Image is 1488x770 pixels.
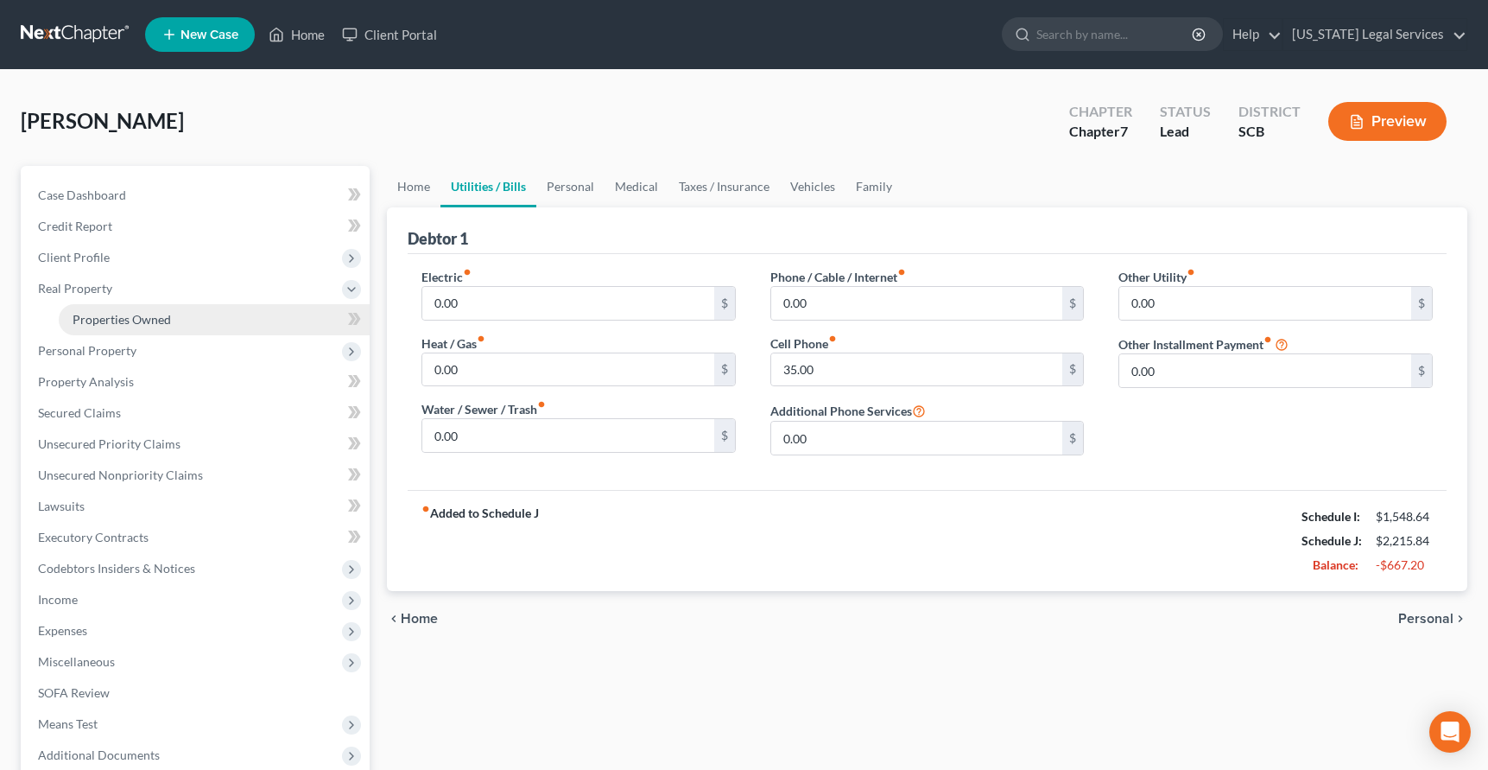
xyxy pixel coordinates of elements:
[38,468,203,482] span: Unsecured Nonpriority Claims
[38,499,85,513] span: Lawsuits
[477,334,485,343] i: fiber_manual_record
[1160,122,1211,142] div: Lead
[24,491,370,522] a: Lawsuits
[1313,557,1358,572] strong: Balance:
[38,281,112,296] span: Real Property
[1376,532,1433,550] div: $2,215.84
[1283,19,1466,50] a: [US_STATE] Legal Services
[440,166,536,207] a: Utilities / Bills
[1036,18,1194,50] input: Search by name...
[770,268,906,286] label: Phone / Cable / Internet
[24,180,370,211] a: Case Dashboard
[1062,422,1083,455] div: $
[1376,557,1433,574] div: -$667.20
[24,678,370,709] a: SOFA Review
[387,612,438,626] button: chevron_left Home
[1069,102,1132,122] div: Chapter
[1187,268,1195,277] i: fiber_manual_record
[1224,19,1282,50] a: Help
[1069,122,1132,142] div: Chapter
[1411,287,1432,320] div: $
[1238,102,1301,122] div: District
[38,250,110,264] span: Client Profile
[770,334,837,353] label: Cell Phone
[828,334,837,343] i: fiber_manual_record
[24,398,370,429] a: Secured Claims
[24,211,370,242] a: Credit Report
[1118,268,1195,286] label: Other Utility
[38,716,98,731] span: Means Test
[1376,508,1433,525] div: $1,548.64
[1411,354,1432,387] div: $
[38,592,78,607] span: Income
[421,505,430,513] i: fiber_manual_record
[401,612,438,626] span: Home
[59,304,370,335] a: Properties Owned
[38,219,112,233] span: Credit Report
[537,400,546,409] i: fiber_manual_record
[24,522,370,553] a: Executory Contracts
[1398,612,1467,626] button: Personal chevron_right
[421,268,472,286] label: Electric
[1119,354,1411,387] input: --
[38,343,136,358] span: Personal Property
[897,268,906,277] i: fiber_manual_record
[73,312,171,327] span: Properties Owned
[387,166,440,207] a: Home
[422,419,714,452] input: --
[1062,353,1083,386] div: $
[24,429,370,460] a: Unsecured Priority Claims
[714,419,735,452] div: $
[387,612,401,626] i: chevron_left
[463,268,472,277] i: fiber_manual_record
[1301,533,1362,548] strong: Schedule J:
[714,287,735,320] div: $
[180,29,238,41] span: New Case
[845,166,902,207] a: Family
[21,108,184,133] span: [PERSON_NAME]
[771,422,1063,455] input: --
[421,400,546,418] label: Water / Sewer / Trash
[1328,102,1447,141] button: Preview
[1263,335,1272,344] i: fiber_manual_record
[1160,102,1211,122] div: Status
[668,166,780,207] a: Taxes / Insurance
[38,561,195,576] span: Codebtors Insiders & Notices
[24,366,370,398] a: Property Analysis
[38,685,110,700] span: SOFA Review
[1398,612,1453,626] span: Personal
[771,353,1063,386] input: --
[38,654,115,669] span: Miscellaneous
[1238,122,1301,142] div: SCB
[408,228,468,249] div: Debtor 1
[38,405,121,420] span: Secured Claims
[1453,612,1467,626] i: chevron_right
[422,287,714,320] input: --
[24,460,370,491] a: Unsecured Nonpriority Claims
[536,166,605,207] a: Personal
[421,334,485,353] label: Heat / Gas
[1429,711,1471,753] div: Open Intercom Messenger
[38,374,134,389] span: Property Analysis
[38,623,87,638] span: Expenses
[38,530,149,544] span: Executory Contracts
[1301,509,1360,524] strong: Schedule I:
[771,287,1063,320] input: --
[1120,123,1128,139] span: 7
[260,19,333,50] a: Home
[1062,287,1083,320] div: $
[1118,335,1272,353] label: Other Installment Payment
[770,400,926,421] label: Additional Phone Services
[38,436,180,451] span: Unsecured Priority Claims
[421,505,539,577] strong: Added to Schedule J
[38,188,126,202] span: Case Dashboard
[38,748,160,762] span: Additional Documents
[1119,287,1411,320] input: --
[605,166,668,207] a: Medical
[780,166,845,207] a: Vehicles
[333,19,446,50] a: Client Portal
[422,353,714,386] input: --
[714,353,735,386] div: $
